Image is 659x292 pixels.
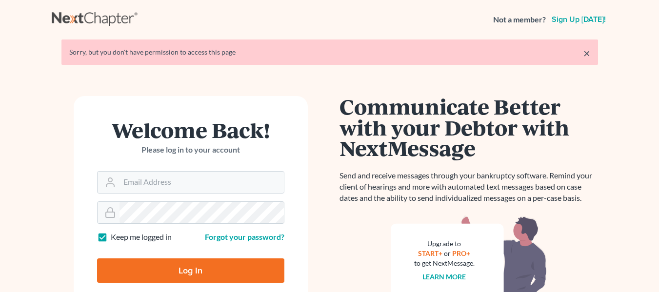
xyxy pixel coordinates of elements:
div: Sorry, but you don't have permission to access this page [69,47,590,57]
a: Learn more [422,273,466,281]
a: Forgot your password? [205,232,284,241]
input: Log In [97,258,284,283]
a: PRO+ [452,249,470,257]
label: Keep me logged in [111,232,172,243]
a: Sign up [DATE]! [550,16,608,23]
h1: Communicate Better with your Debtor with NextMessage [339,96,598,158]
div: Upgrade to [414,239,475,249]
a: START+ [418,249,442,257]
h1: Welcome Back! [97,119,284,140]
input: Email Address [120,172,284,193]
strong: Not a member? [493,14,546,25]
div: to get NextMessage. [414,258,475,268]
span: or [444,249,451,257]
p: Please log in to your account [97,144,284,156]
p: Send and receive messages through your bankruptcy software. Remind your client of hearings and mo... [339,170,598,204]
a: × [583,47,590,59]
